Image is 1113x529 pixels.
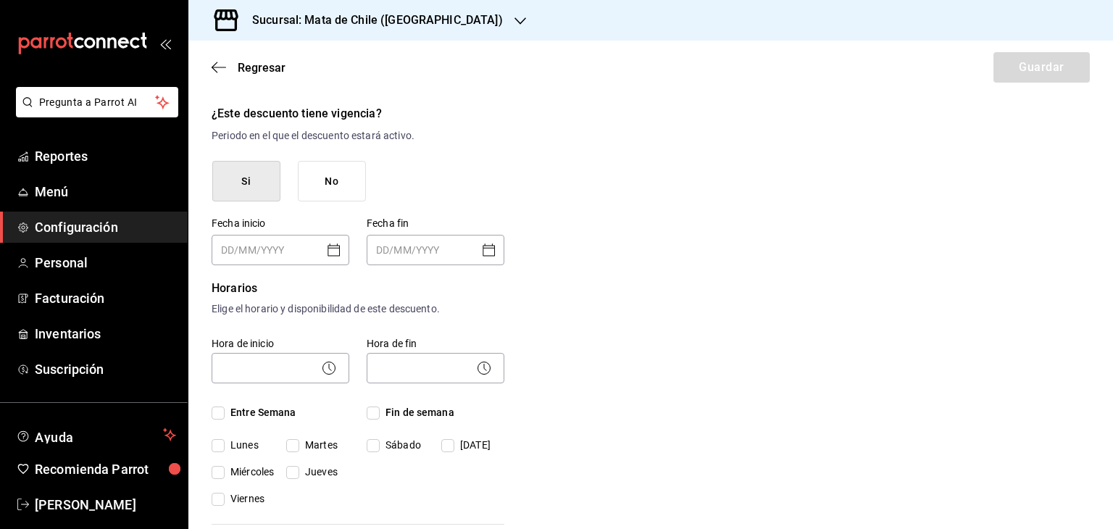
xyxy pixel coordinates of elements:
h3: Sucursal: Mata de Chile ([GEOGRAPHIC_DATA]) [241,12,503,29]
label: Hora de fin [367,338,504,349]
span: Recomienda Parrot [35,459,176,479]
a: Pregunta a Parrot AI [10,105,178,120]
label: Hora de inicio [212,338,349,349]
button: Si [212,161,280,202]
button: Open calendar [480,241,498,259]
p: Horarios [212,280,504,297]
button: Open calendar [325,241,343,259]
span: Viernes [225,491,264,507]
span: Entre Semana [225,405,296,420]
span: Suscripción [35,359,176,379]
span: Sábado [380,438,421,453]
button: Pregunta a Parrot AI [16,87,178,117]
span: Ayuda [35,426,157,443]
button: open_drawer_menu [159,38,171,49]
p: Elige el horario y disponibilidad de este descuento. [212,301,504,317]
span: Lunes [225,438,259,453]
span: [PERSON_NAME] [35,495,176,515]
span: Miércoles [225,465,274,480]
span: Regresar [238,61,285,75]
span: Configuración [35,217,176,237]
h6: ¿Este descuento tiene vigencia? [212,104,504,124]
span: Martes [299,438,338,453]
span: Fin de semana [380,405,454,420]
span: Reportes [35,146,176,166]
span: [DATE] [454,438,491,453]
span: Personal [35,253,176,272]
input: DD/MM/YYYY [376,236,475,264]
span: Facturación [35,288,176,308]
span: Inventarios [35,324,176,343]
span: Menú [35,182,176,201]
span: Jueves [299,465,338,480]
input: DD/MM/YYYY [221,236,320,264]
button: Regresar [212,61,285,75]
p: Fecha fin [367,216,504,231]
p: Fecha inicio [212,216,349,231]
button: No [298,161,366,202]
span: Pregunta a Parrot AI [39,95,156,110]
p: Periodo en el que el descuento estará activo. [212,128,504,143]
